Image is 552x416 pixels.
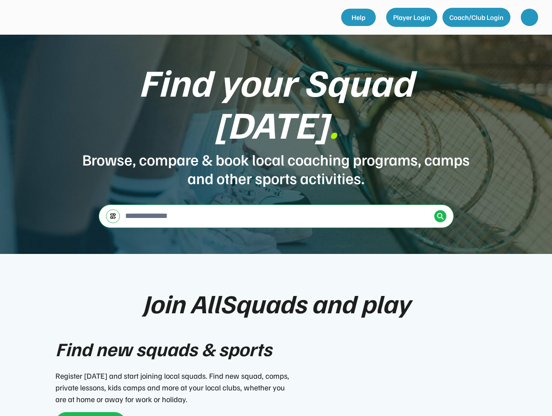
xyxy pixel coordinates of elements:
[341,9,376,26] a: Help
[55,335,272,363] div: Find new squads & sports
[110,213,116,219] img: settings-03.svg
[329,100,338,147] font: .
[525,13,534,22] img: yH5BAEAAAAALAAAAAABAAEAAAIBRAA7
[55,370,294,405] div: Register [DATE] and start joining local squads. Find new squad, comps, private lessons, kids camp...
[81,150,471,187] div: Browse, compare & book local coaching programs, camps and other sports activities.
[81,61,471,145] div: Find your Squad [DATE]
[386,8,437,27] button: Player Login
[16,9,102,25] img: yH5BAEAAAAALAAAAAABAAEAAAIBRAA7
[442,8,510,27] button: Coach/Club Login
[142,289,410,317] div: Join AllSquads and play
[437,213,444,220] img: Icon%20%2838%29.svg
